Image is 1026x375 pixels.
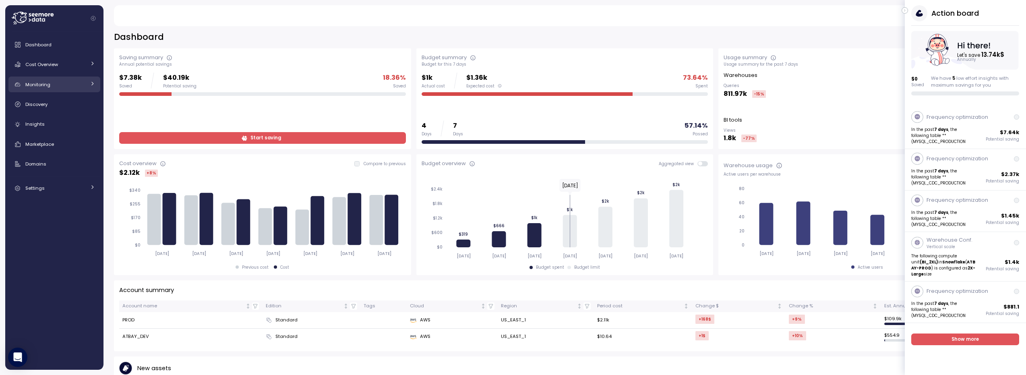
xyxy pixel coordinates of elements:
[8,37,100,53] a: Dashboard
[527,253,541,259] tspan: [DATE]
[498,312,594,329] td: US_EAST_1
[905,149,1026,191] a: Frequency optimizationIn the past7 days, the following table **(MYSQL_CDC_PRODUCTION$2.37kPotenti...
[501,302,575,310] div: Region
[739,214,745,220] tspan: 40
[453,120,463,131] p: 7
[119,73,142,83] p: $7.38k
[364,161,406,167] p: Compare to previous
[598,253,612,259] tspan: [DATE]
[884,302,1000,310] div: Est. Annual cost
[8,96,100,112] a: Discovery
[132,229,140,234] tspan: $85
[266,302,342,310] div: Edition
[920,259,939,265] strong: (BI_2XL)
[597,302,682,310] div: Period cost
[129,201,140,207] tspan: $255
[881,312,1010,329] td: $ 109.9k
[912,300,976,319] p: In the past , the following table **(MYSQL_CDC_PRODUCTION
[739,200,745,205] tspan: 60
[927,113,988,121] p: Frequency optimization
[724,116,742,124] p: BI tools
[410,333,494,340] div: AWS
[905,107,1026,149] a: Frequency optimizationIn the past7 days, the following table **(MYSQL_CDC_PRODUCTION$7.64kPotenti...
[25,185,45,191] span: Settings
[912,168,976,186] p: In the past , the following table **(MYSQL_CDC_PRODUCTION
[1001,212,1020,220] p: $ 1.45k
[692,300,786,312] th: Change $Not sorted
[134,242,140,248] tspan: $0
[683,303,689,309] div: Not sorted
[163,73,197,83] p: $40.19k
[192,251,206,256] tspan: [DATE]
[695,315,714,324] div: +168 $
[493,223,504,228] tspan: $666
[1005,258,1020,266] p: $ 1.4k
[672,182,680,187] tspan: $2k
[119,160,157,168] div: Cost overview
[466,83,494,89] span: Expected cost
[498,329,594,345] td: US_EAST_1
[129,188,140,193] tspan: $340
[601,199,609,204] tspan: $2k
[304,251,318,256] tspan: [DATE]
[8,116,100,133] a: Insights
[432,201,443,206] tspan: $1.8k
[480,303,486,309] div: Not sorted
[130,215,140,220] tspan: $170
[952,334,979,345] span: Show more
[25,101,48,108] span: Discovery
[912,253,976,277] p: The following compute unit in ( ) is configured as size
[25,141,54,147] span: Marketplace
[453,131,463,137] div: Days
[145,170,158,177] div: +8 %
[752,90,766,98] div: -15 %
[8,156,100,172] a: Domains
[275,333,298,340] span: Standard
[724,83,766,89] p: Queries
[912,209,976,228] p: In the past , the following table **(MYSQL_CDC_PRODUCTION
[574,265,600,270] div: Budget limit
[25,121,45,127] span: Insights
[119,168,140,178] p: $ 2.12k
[935,301,949,306] strong: 7 days
[422,62,708,67] div: Budget for this 7 days
[935,210,949,215] strong: 7 days
[952,75,955,81] span: 5
[466,73,502,83] p: $1.36k
[634,253,648,259] tspan: [DATE]
[422,120,432,131] p: 4
[8,136,100,152] a: Marketplace
[742,242,745,248] tspan: 0
[912,334,1020,345] a: Show more
[250,133,281,143] span: Start saving
[567,207,573,212] tspan: $1k
[267,251,281,256] tspan: [DATE]
[114,31,164,43] h2: Dashboard
[431,186,443,192] tspan: $2.4k
[797,251,811,256] tspan: [DATE]
[912,76,925,82] p: $ 0
[905,191,1026,232] a: Frequency optimizationIn the past7 days, the following table **(MYSQL_CDC_PRODUCTION$1.45kPotenti...
[378,251,392,256] tspan: [DATE]
[789,315,805,324] div: +9 %
[927,236,972,244] p: Warehouse Conf.
[786,300,881,312] th: Change %Not sorted
[492,253,506,259] tspan: [DATE]
[958,57,977,62] text: Annually
[433,215,443,221] tspan: $1.2k
[943,259,966,265] strong: Snowflake
[931,8,979,18] h3: Action board
[724,128,757,133] p: Views
[422,54,467,62] div: Budget summary
[659,161,698,166] span: Aggregated view
[88,15,98,21] button: Collapse navigation
[912,82,925,88] p: Saved
[1000,128,1020,137] p: $ 7.64k
[912,259,976,271] strong: ATBAY-PROD
[536,265,564,270] div: Budget spent
[724,172,1010,177] div: Active users per warehouse
[364,302,403,310] div: Tags
[343,303,349,309] div: Not sorted
[242,265,269,270] div: Previous cost
[25,81,50,88] span: Monitoring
